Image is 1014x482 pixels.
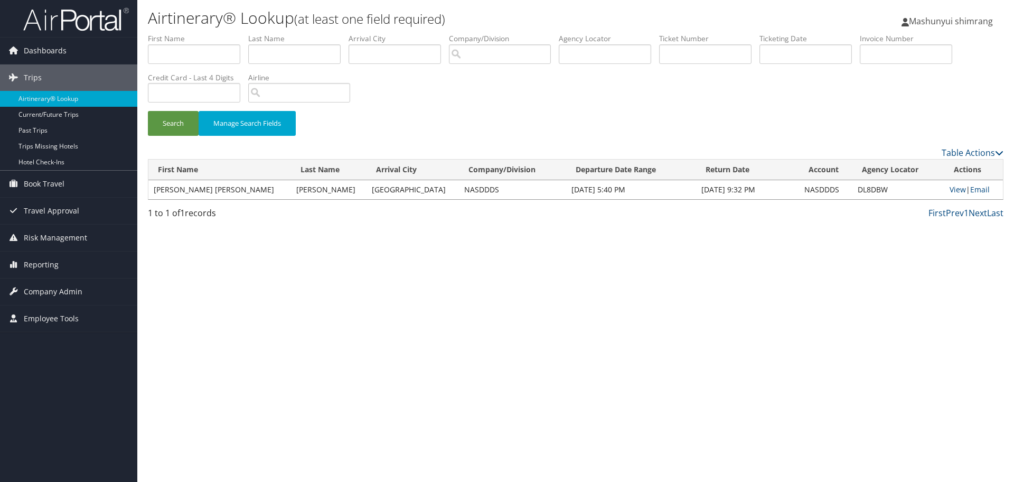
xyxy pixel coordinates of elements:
[459,180,566,199] td: NASDDDS
[248,72,358,83] label: Airline
[860,33,960,44] label: Invoice Number
[291,180,367,199] td: [PERSON_NAME]
[148,111,199,136] button: Search
[24,198,79,224] span: Travel Approval
[852,180,944,199] td: DL8DBW
[180,207,185,219] span: 1
[349,33,449,44] label: Arrival City
[950,184,966,194] a: View
[148,72,248,83] label: Credit Card - Last 4 Digits
[24,252,59,278] span: Reporting
[24,279,82,305] span: Company Admin
[942,147,1003,159] a: Table Actions
[964,207,969,219] a: 1
[24,171,64,197] span: Book Travel
[559,33,659,44] label: Agency Locator
[24,305,79,332] span: Employee Tools
[294,10,445,27] small: (at least one field required)
[987,207,1003,219] a: Last
[946,207,964,219] a: Prev
[148,160,291,180] th: First Name: activate to sort column ascending
[909,15,993,27] span: Mashunyui shimrang
[566,180,696,199] td: [DATE] 5:40 PM
[799,180,852,199] td: NASDDDS
[24,38,67,64] span: Dashboards
[944,180,1003,199] td: |
[928,207,946,219] a: First
[148,207,350,225] div: 1 to 1 of records
[23,7,129,32] img: airportal-logo.png
[148,7,718,29] h1: Airtinerary® Lookup
[696,180,799,199] td: [DATE] 9:32 PM
[566,160,696,180] th: Departure Date Range: activate to sort column ascending
[696,160,799,180] th: Return Date: activate to sort column ascending
[24,64,42,91] span: Trips
[148,33,248,44] label: First Name
[902,5,1003,37] a: Mashunyui shimrang
[799,160,852,180] th: Account: activate to sort column ascending
[969,207,987,219] a: Next
[970,184,990,194] a: Email
[759,33,860,44] label: Ticketing Date
[459,160,566,180] th: Company/Division
[24,225,87,251] span: Risk Management
[367,160,458,180] th: Arrival City: activate to sort column ascending
[852,160,944,180] th: Agency Locator: activate to sort column ascending
[449,33,559,44] label: Company/Division
[199,111,296,136] button: Manage Search Fields
[248,33,349,44] label: Last Name
[291,160,367,180] th: Last Name: activate to sort column ascending
[367,180,458,199] td: [GEOGRAPHIC_DATA]
[944,160,1003,180] th: Actions
[148,180,291,199] td: [PERSON_NAME] [PERSON_NAME]
[659,33,759,44] label: Ticket Number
